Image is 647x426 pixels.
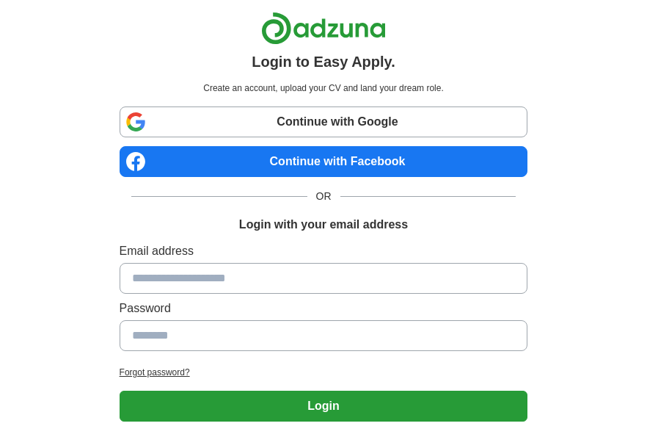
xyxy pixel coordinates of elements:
label: Email address [120,242,528,260]
a: Forgot password? [120,366,528,379]
a: Continue with Google [120,106,528,137]
label: Password [120,300,528,317]
img: Adzuna logo [261,12,386,45]
h1: Login to Easy Apply. [252,51,395,73]
a: Continue with Facebook [120,146,528,177]
h1: Login with your email address [239,216,408,234]
button: Login [120,391,528,422]
span: OR [307,189,340,204]
p: Create an account, upload your CV and land your dream role. [123,82,525,95]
